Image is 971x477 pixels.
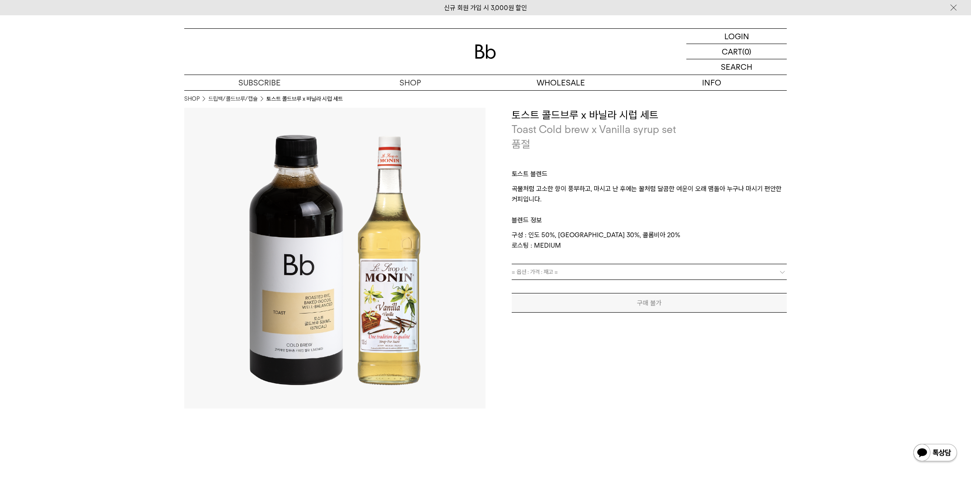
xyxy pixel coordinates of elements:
[184,108,485,409] img: 토스트 콜드브루 x 바닐라 시럽 세트
[686,29,787,44] a: LOGIN
[335,75,485,90] a: SHOP
[721,59,752,75] p: SEARCH
[512,184,787,204] p: 곡물처럼 고소한 향이 풍부하고, 마시고 난 후에는 꿀처럼 달콤한 여운이 오래 맴돌아 누구나 마시기 편안한 커피입니다.
[266,95,343,103] li: 토스트 콜드브루 x 바닐라 시럽 세트
[636,75,787,90] p: INFO
[444,4,527,12] a: 신규 회원 가입 시 3,000원 할인
[512,108,787,123] h3: 토스트 콜드브루 x 바닐라 시럽 세트
[184,75,335,90] a: SUBSCRIBE
[512,122,787,137] p: Toast Cold brew x Vanilla syrup set
[512,137,530,152] p: 품절
[475,44,496,59] img: 로고
[686,44,787,59] a: CART (0)
[512,204,787,230] p: 블렌드 정보
[912,443,958,464] img: 카카오톡 채널 1:1 채팅 버튼
[512,293,787,313] button: 구매 불가
[208,95,258,103] a: 드립백/콜드브루/캡슐
[724,29,749,44] p: LOGIN
[512,169,787,184] p: 토스트 블렌드
[184,95,200,103] a: SHOP
[512,230,787,251] p: 구성 : 인도 50%, [GEOGRAPHIC_DATA] 30%, 콜롬비아 20% 로스팅 : MEDIUM
[722,44,742,59] p: CART
[742,44,751,59] p: (0)
[512,264,558,279] span: = 옵션 : 가격 : 재고 =
[485,75,636,90] p: WHOLESALE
